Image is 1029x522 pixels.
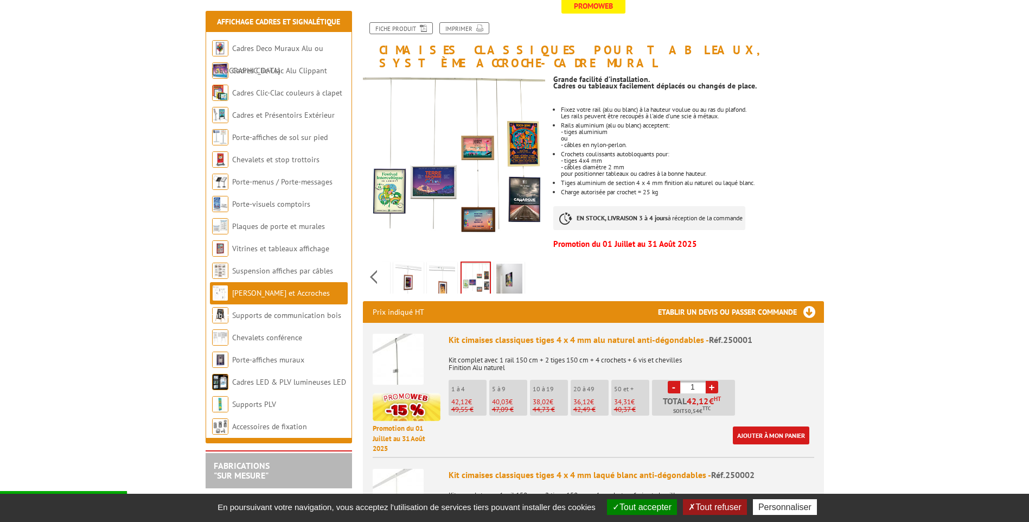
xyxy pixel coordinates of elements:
[658,301,824,323] h3: Etablir un devis ou passer commande
[212,240,228,257] img: Vitrines et tableaux affichage
[212,218,228,234] img: Plaques de porte et murales
[668,381,680,393] a: -
[573,398,609,406] p: €
[232,221,325,231] a: Plaques de porte et murales
[451,398,487,406] p: €
[614,397,631,406] span: 34,31
[232,199,310,209] a: Porte-visuels comptoirs
[212,43,323,75] a: Cadres Deco Muraux Alu ou [GEOGRAPHIC_DATA]
[212,85,228,101] img: Cadres Clic-Clac couleurs à clapet
[706,381,718,393] a: +
[533,397,549,406] span: 38,02
[711,469,755,480] span: Réf.250002
[492,397,509,406] span: 40,03
[561,135,823,142] p: ou
[561,157,823,164] p: - tiges 4x4 mm
[232,155,319,164] a: Chevalets et stop trottoirs
[449,469,814,481] div: Kit cimaises classiques tiges 4 x 4 mm laqué blanc anti-dégondables -
[496,264,522,297] img: rail_cimaise_horizontal_fixation_installation_cadre_decoration_tableau_vernissage_exposition_affi...
[709,334,752,345] span: Réf.250001
[561,122,823,129] p: Rails aluminium (alu ou blanc) acceptent:
[373,301,424,323] p: Prix indiqué HT
[212,151,228,168] img: Chevalets et stop trottoirs
[212,352,228,368] img: Porte-affiches muraux
[533,406,568,413] p: 44,73 €
[462,263,490,296] img: 250014_rail_alu_horizontal_tiges_cables.jpg
[232,177,333,187] a: Porte-menus / Porte-messages
[561,113,823,119] p: Les rails peuvent être recoupés à l'aide d'une scie à métaux.
[451,385,487,393] p: 1 à 4
[561,189,823,195] li: Charge autorisée par crochet = 25 kg
[212,129,228,145] img: Porte-affiches de sol sur pied
[373,334,424,385] img: Kit cimaises classiques tiges 4 x 4 mm alu naturel anti-dégondables
[212,174,228,190] img: Porte-menus / Porte-messages
[212,374,228,390] img: Cadres LED & PLV lumineuses LED
[561,170,823,177] p: pour positionner tableaux ou cadres à la bonne hauteur.
[232,399,276,409] a: Supports PLV
[687,397,709,405] span: 42,12
[232,88,342,98] a: Cadres Clic-Clac couleurs à clapet
[363,75,546,258] img: 250014_rail_alu_horizontal_tiges_cables.jpg
[232,422,307,431] a: Accessoires de fixation
[614,385,649,393] p: 50 et +
[214,460,270,481] a: FABRICATIONS"Sur Mesure"
[561,129,823,135] p: - tiges aluminium
[492,385,527,393] p: 5 à 9
[561,151,823,157] p: Crochets coulissants autobloquants pour:
[451,406,487,413] p: 49,55 €
[553,76,823,82] p: Grande facilité d’installation.
[439,22,489,34] a: Imprimer
[683,499,746,515] button: Tout refuser
[212,107,228,123] img: Cadres et Présentoirs Extérieur
[395,264,421,297] img: cimaises_classiques_pour_tableaux_systeme_accroche_cadre_250001_1bis.jpg
[232,266,333,276] a: Suspension affiches par câbles
[373,424,440,454] p: Promotion du 01 Juillet au 31 Août 2025
[709,397,714,405] span: €
[685,407,699,416] span: 50,54
[232,132,328,142] a: Porte-affiches de sol sur pied
[232,110,335,120] a: Cadres et Présentoirs Extérieur
[368,268,379,286] span: Previous
[561,142,823,148] p: - câbles en nylon-perlon.
[232,244,329,253] a: Vitrines et tableaux affichage
[561,180,823,186] li: Tiges aluminium de section 4 x 4 mm finition alu naturel ou laqué blanc.
[492,406,527,413] p: 47,09 €
[232,310,341,320] a: Supports de communication bois
[449,334,814,346] div: Kit cimaises classiques tiges 4 x 4 mm alu naturel anti-dégondables -
[714,395,721,403] sup: HT
[573,397,590,406] span: 36,12
[232,333,302,342] a: Chevalets conférence
[232,377,346,387] a: Cadres LED & PLV lumineuses LED
[232,66,327,75] a: Cadres Clic-Clac Alu Clippant
[449,349,814,372] p: Kit complet avec 1 rail 150 cm + 2 tiges 150 cm + 4 crochets + 6 vis et chevilles Finition Alu na...
[655,397,735,416] p: Total
[553,241,823,247] p: Promotion du 01 Juillet au 31 Août 2025
[232,355,304,365] a: Porte-affiches muraux
[753,499,817,515] button: Personnaliser (fenêtre modale)
[449,484,814,507] p: Kit complet avec 1 rail 150 cm + 2 tiges 150 cm + 4 crochets + 6 vis et chevilles Alu laqué blanc
[573,385,609,393] p: 20 à 49
[561,164,823,170] p: - câbles diamètre 2 mm
[533,385,568,393] p: 10 à 19
[673,407,711,416] span: Soit €
[561,106,823,113] p: Fixez votre rail (alu ou blanc) à la hauteur voulue ou au ras du plafond.
[373,469,424,520] img: Kit cimaises classiques tiges 4 x 4 mm laqué blanc anti-dégondables
[702,405,711,411] sup: TTC
[451,397,468,406] span: 42,12
[614,398,649,406] p: €
[212,288,330,320] a: [PERSON_NAME] et Accroches tableaux
[212,285,228,301] img: Cimaises et Accroches tableaux
[212,329,228,346] img: Chevalets conférence
[212,396,228,412] img: Supports PLV
[733,426,809,444] a: Ajouter à mon panier
[373,393,440,421] img: promotion
[533,398,568,406] p: €
[553,206,745,230] p: à réception de la commande
[212,502,601,512] span: En poursuivant votre navigation, vous acceptez l'utilisation de services tiers pouvant installer ...
[573,406,609,413] p: 42,49 €
[217,17,340,27] a: Affichage Cadres et Signalétique
[429,264,455,297] img: cimaises_classiques_pour_tableaux_systeme_accroche_cadre_250001_4bis.jpg
[553,82,823,89] p: Cadres ou tableaux facilement déplacés ou changés de place.
[212,263,228,279] img: Suspension affiches par câbles
[369,22,433,34] a: Fiche produit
